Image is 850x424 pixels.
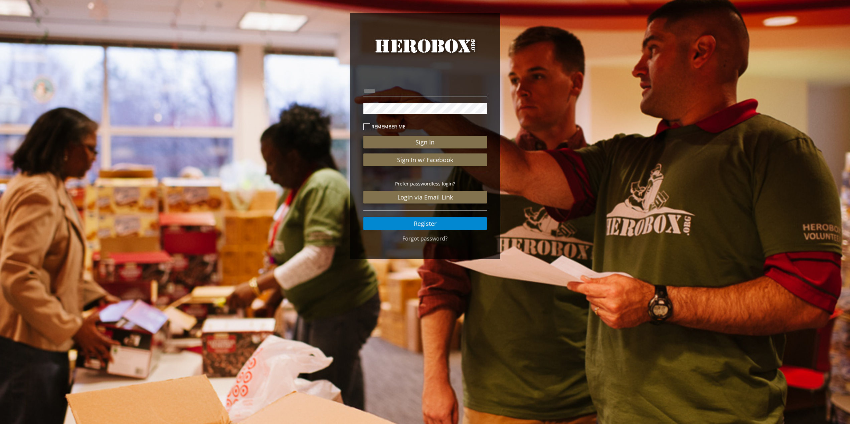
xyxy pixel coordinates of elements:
[363,217,487,230] a: Register
[402,235,448,242] a: Forgot password?
[363,180,487,187] p: Prefer passwordless login?
[363,37,487,67] a: HeroBox
[363,136,487,148] button: Sign In
[363,123,487,130] label: Remember me
[363,191,487,203] a: Login via Email Link
[363,153,487,166] a: Sign In w/ Facebook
